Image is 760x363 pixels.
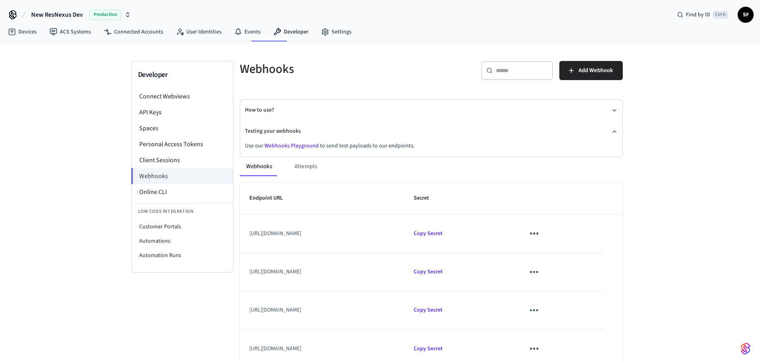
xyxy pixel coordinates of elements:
[97,25,170,39] a: Connected Accounts
[245,142,618,150] p: Use our to send test payloads to our endpoints.
[414,230,442,237] span: Copied!
[170,25,228,39] a: User Identities
[414,268,442,276] span: Copied!
[131,168,233,184] li: Webhooks
[132,203,233,220] li: Low Code Integration
[2,25,43,39] a: Devices
[265,142,319,150] a: Webhooks Playground
[138,69,227,80] h3: Developer
[132,220,233,234] li: Customer Portals
[249,192,293,204] span: Endpoint URL
[245,142,618,157] div: Testing your webhooks
[240,157,623,176] div: ant example
[245,100,618,121] button: How to use?
[267,25,315,39] a: Developer
[228,25,267,39] a: Events
[671,8,734,22] div: Find by IDCtrl K
[240,291,405,330] td: [URL][DOMAIN_NAME]
[738,7,754,23] button: SF
[240,214,405,253] td: [URL][DOMAIN_NAME]
[414,192,439,204] span: Secret
[240,157,278,176] button: Webhooks
[240,61,426,77] h5: Webhooks
[132,120,233,136] li: Spaces
[132,88,233,104] li: Connect Webviews
[245,121,618,142] button: Testing your webhooks
[414,345,442,353] span: Copied!
[686,11,710,19] span: Find by ID
[240,253,405,291] td: [URL][DOMAIN_NAME]
[43,25,97,39] a: ACS Systems
[132,152,233,168] li: Client Sessions
[578,65,613,76] span: Add Webhook
[132,136,233,152] li: Personal Access Tokens
[713,11,728,19] span: Ctrl K
[31,10,83,20] span: New ResNexus Dev
[132,184,233,200] li: Online CLI
[89,10,121,20] span: Production
[559,61,623,80] button: Add Webhook
[132,248,233,263] li: Automation Runs
[414,306,442,314] span: Copied!
[738,8,753,22] span: SF
[741,342,750,355] img: SeamLogoGradient.69752ec5.svg
[315,25,358,39] a: Settings
[132,234,233,248] li: Automations
[132,104,233,120] li: API Keys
